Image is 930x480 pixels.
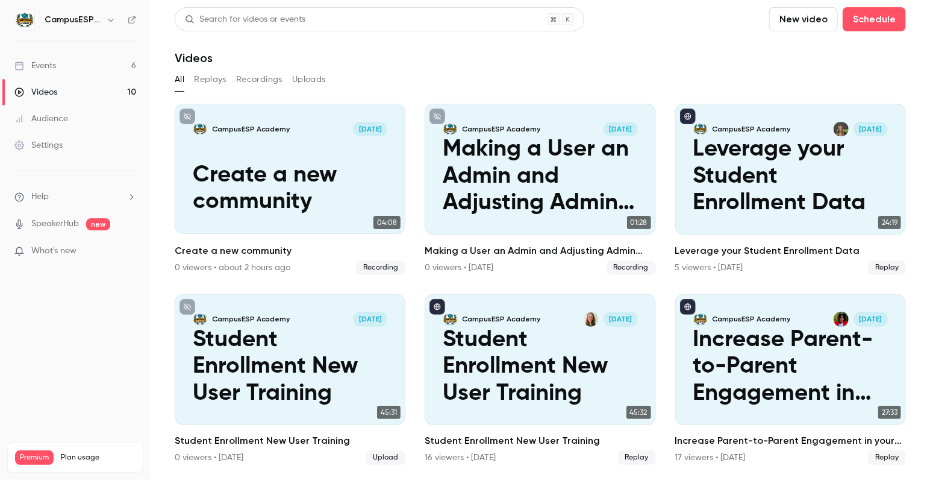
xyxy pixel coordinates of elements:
[675,104,906,275] li: Leverage your Student Enrollment Data
[15,450,54,465] span: Premium
[175,434,405,448] h2: Student Enrollment New User Training
[607,261,656,275] span: Recording
[429,109,445,124] button: unpublished
[175,70,184,89] button: All
[31,218,79,230] a: SpeakerHub
[122,246,136,257] iframe: Noticeable Trigger
[878,216,901,229] span: 24:19
[425,434,655,448] h2: Student Enrollment New User Training
[675,452,746,464] div: 17 viewers • [DATE]
[194,70,226,89] button: Replays
[425,294,655,466] a: Student Enrollment New User TrainingCampusESP AcademyMairin Matthews[DATE]Student Enrollment New ...
[175,51,213,65] h1: Videos
[425,262,493,274] div: 0 viewers • [DATE]
[14,113,68,125] div: Audience
[854,122,888,137] span: [DATE]
[675,104,906,275] a: Leverage your Student Enrollment DataCampusESP AcademyMira Gandhi[DATE]Leverage your Student Enro...
[675,294,906,466] a: Increase Parent-to-Parent Engagement in your PortalCampusESP AcademyTawanna Brown[DATE]Increase P...
[462,314,540,324] p: CampusESP Academy
[693,122,708,137] img: Leverage your Student Enrollment Data
[175,452,243,464] div: 0 viewers • [DATE]
[843,7,906,31] button: Schedule
[425,104,655,275] a: Making a User an Admin and Adjusting Admin PrivilegesCampusESP Academy[DATE]Making a User an Admi...
[443,122,458,137] img: Making a User an Admin and Adjusting Admin Privileges
[868,261,906,275] span: Replay
[175,244,405,258] h2: Create a new community
[675,294,906,466] li: Increase Parent-to-Parent Engagement in your Portal
[179,109,195,124] button: unpublished
[693,136,888,216] p: Leverage your Student Enrollment Data
[175,104,405,275] a: Create a new communityCampusESP Academy[DATE]Create a new community04:08Create a new community0 v...
[425,104,655,275] li: Making a User an Admin and Adjusting Admin Privileges
[618,450,656,465] span: Replay
[878,406,901,419] span: 27:33
[443,136,638,216] p: Making a User an Admin and Adjusting Admin Privileges
[193,312,208,327] img: Student Enrollment New User Training
[462,124,540,134] p: CampusESP Academy
[626,406,651,419] span: 45:32
[712,314,790,324] p: CampusESP Academy
[693,327,888,407] p: Increase Parent-to-Parent Engagement in your Portal
[680,299,696,315] button: published
[356,261,405,275] span: Recording
[175,104,405,275] li: Create a new community
[14,86,57,98] div: Videos
[627,216,651,229] span: 01:28
[353,312,387,327] span: [DATE]
[14,139,63,151] div: Settings
[377,406,401,419] span: 45:31
[15,10,34,30] img: CampusESP Academy
[366,450,405,465] span: Upload
[212,124,290,134] p: CampusESP Academy
[769,7,838,31] button: New video
[175,294,405,466] a: Student Enrollment New User TrainingCampusESP Academy[DATE]Student Enrollment New User Training45...
[834,312,849,327] img: Tawanna Brown
[14,191,136,203] li: help-dropdown-opener
[425,244,655,258] h2: Making a User an Admin and Adjusting Admin Privileges
[854,312,888,327] span: [DATE]
[675,434,906,448] h2: Increase Parent-to-Parent Engagement in your Portal
[175,7,906,473] section: Videos
[175,294,405,466] li: Student Enrollment New User Training
[443,312,458,327] img: Student Enrollment New User Training
[373,216,401,229] span: 04:08
[45,14,101,26] h6: CampusESP Academy
[675,244,906,258] h2: Leverage your Student Enrollment Data
[193,327,388,407] p: Student Enrollment New User Training
[193,162,388,216] p: Create a new community
[31,245,76,257] span: What's new
[292,70,326,89] button: Uploads
[185,13,305,26] div: Search for videos or events
[443,327,638,407] p: Student Enrollment New User Training
[193,122,208,137] img: Create a new community
[61,453,136,463] span: Plan usage
[31,191,49,203] span: Help
[604,122,638,137] span: [DATE]
[425,294,655,466] li: Student Enrollment New User Training
[179,299,195,315] button: unpublished
[86,218,110,230] span: new
[353,122,387,137] span: [DATE]
[834,122,849,137] img: Mira Gandhi
[868,450,906,465] span: Replay
[236,70,282,89] button: Recordings
[680,109,696,124] button: published
[584,312,599,327] img: Mairin Matthews
[712,124,790,134] p: CampusESP Academy
[14,60,56,72] div: Events
[604,312,638,327] span: [DATE]
[693,312,708,327] img: Increase Parent-to-Parent Engagement in your Portal
[175,262,290,274] div: 0 viewers • about 2 hours ago
[212,314,290,324] p: CampusESP Academy
[425,452,496,464] div: 16 viewers • [DATE]
[429,299,445,315] button: published
[675,262,743,274] div: 5 viewers • [DATE]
